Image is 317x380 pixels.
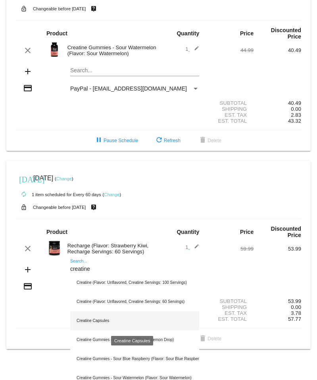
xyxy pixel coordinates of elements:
[291,106,301,112] span: 0.00
[70,68,199,74] input: Search...
[56,176,72,181] a: Change
[206,310,254,316] div: Est. Tax
[89,202,98,212] mat-icon: live_help
[63,44,159,56] div: Creatine Gummies - Sour Watermelon (Flavor: Sour Watermelon)
[70,311,199,330] div: Creatine Capsules
[19,202,29,212] mat-icon: lock_open
[70,85,187,92] span: PayPal - [EMAIL_ADDRESS][DOMAIN_NAME]
[154,138,181,143] span: Refresh
[148,133,187,148] button: Refresh
[198,138,221,143] span: Delete
[23,265,33,274] mat-icon: add
[23,244,33,253] mat-icon: clear
[154,136,164,145] mat-icon: refresh
[288,118,301,124] span: 43.32
[177,229,199,235] strong: Quantity
[198,336,221,341] span: Delete
[198,334,207,344] mat-icon: delete
[240,30,254,37] strong: Price
[16,192,101,197] small: 1 item scheduled for Every 60 days
[206,118,254,124] div: Est. Total
[291,310,301,316] span: 3.78
[206,304,254,310] div: Shipping
[206,100,254,106] div: Subtotal
[192,332,228,346] button: Delete
[254,100,301,106] div: 40.49
[206,298,254,304] div: Subtotal
[206,106,254,112] div: Shipping
[70,330,199,349] div: Creatine Gummies - Lemon Drop (Flavor: Lemon Drop)
[206,246,254,252] div: 59.99
[271,27,301,40] strong: Discounted Price
[271,226,301,238] strong: Discounted Price
[104,192,119,197] a: Change
[19,4,29,14] mat-icon: lock_open
[70,266,199,272] input: Search...
[33,205,86,210] small: Changeable before [DATE]
[206,112,254,118] div: Est. Tax
[46,229,67,235] strong: Product
[88,133,144,148] button: Pause Schedule
[55,176,73,181] small: ( )
[254,246,301,252] div: 53.99
[206,47,254,53] div: 44.99
[70,292,199,311] div: Creatine (Flavor: Unflavored, Creatine Servings: 60 Servings)
[70,85,199,92] mat-select: Payment Method
[206,316,254,322] div: Est. Total
[254,298,301,304] div: 53.99
[192,133,228,148] button: Delete
[63,243,159,255] div: Recharge (Flavor: Strawberry Kiwi, Recharge Servings: 60 Servings)
[185,46,199,52] span: 1
[46,240,62,256] img: Recharge-60S-bottle-Image-Carousel-Strw-Kiwi.png
[103,192,121,197] small: ( )
[240,229,254,235] strong: Price
[185,244,199,250] span: 1
[70,273,199,292] div: Creatine (Flavor: Unflavored, Creatine Servings: 100 Servings)
[23,46,33,55] mat-icon: clear
[23,282,33,291] mat-icon: credit_card
[198,136,207,145] mat-icon: delete
[89,4,98,14] mat-icon: live_help
[177,30,199,37] strong: Quantity
[33,6,86,11] small: Changeable before [DATE]
[291,304,301,310] span: 0.00
[19,174,29,183] mat-icon: [DATE]
[254,47,301,53] div: 40.49
[94,138,138,143] span: Pause Schedule
[288,316,301,322] span: 57.77
[291,112,301,118] span: 2.83
[94,136,104,145] mat-icon: pause
[190,46,199,55] mat-icon: edit
[46,42,62,58] img: Image-1-Creatine-Gummies-SW-1000Xx1000.png
[70,349,199,368] div: Creatine Gummies - Sour Blue Raspberry (Flavor: Sour Blue Raspberry)
[46,30,67,37] strong: Product
[23,83,33,93] mat-icon: credit_card
[190,244,199,253] mat-icon: edit
[23,67,33,76] mat-icon: add
[19,190,29,199] mat-icon: autorenew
